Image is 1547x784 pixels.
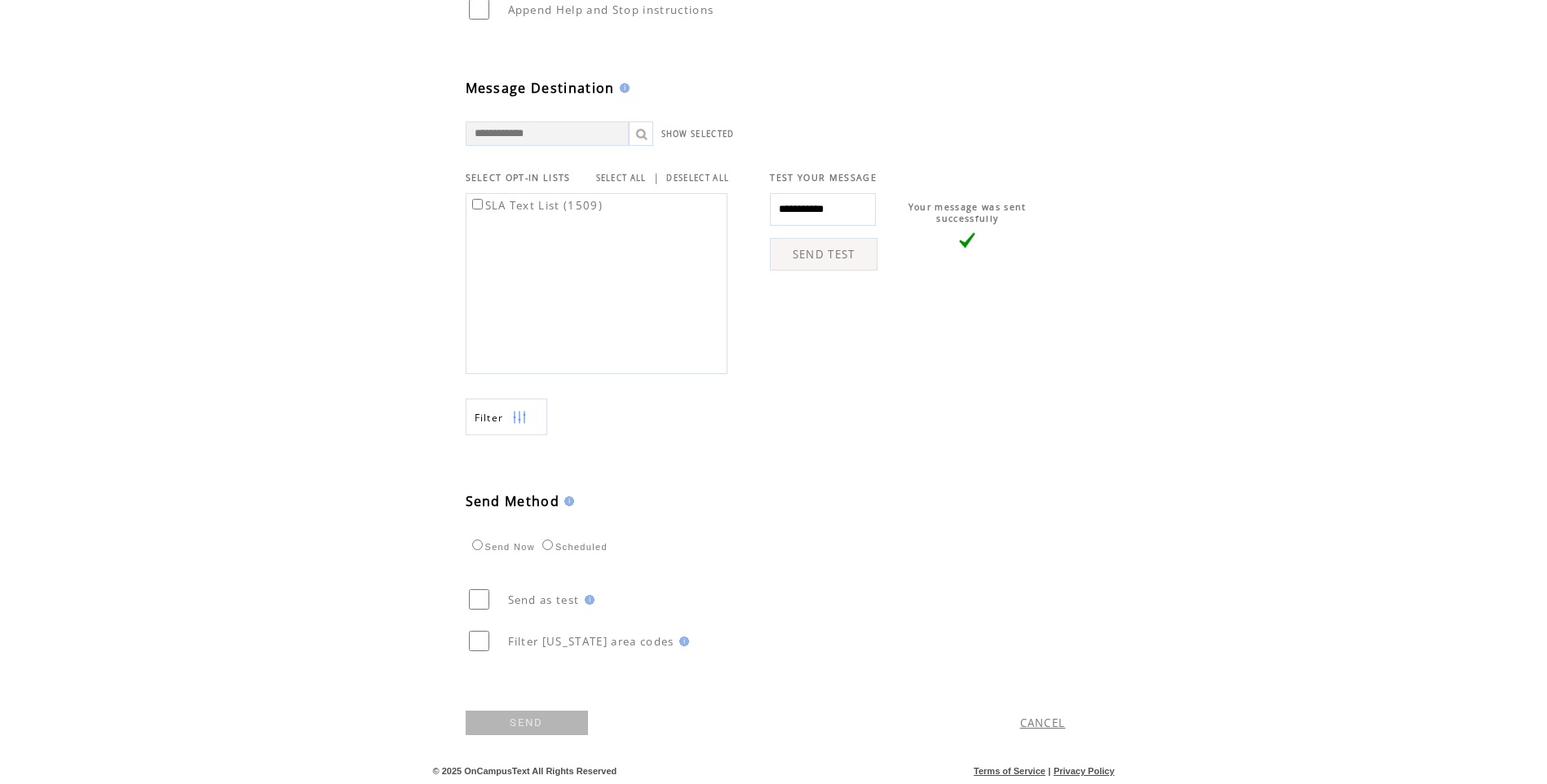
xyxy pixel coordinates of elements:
label: Send Now [468,542,535,552]
span: TEST YOUR MESSAGE [770,172,877,183]
img: help.gif [615,83,630,93]
a: Privacy Policy [1054,766,1115,776]
span: © 2025 OnCampusText All Rights Reserved [433,766,617,776]
span: | [1048,766,1050,776]
a: CANCEL [1020,716,1066,730]
a: Terms of Service [974,766,1045,776]
span: | [653,170,660,185]
span: Your message was sent successfully [908,201,1027,224]
span: SELECT OPT-IN LISTS [466,172,571,183]
input: Send Now [472,540,483,550]
img: filters.png [512,399,527,436]
img: vLarge.png [959,232,975,249]
img: help.gif [580,595,594,605]
img: help.gif [674,636,689,646]
a: SHOW SELECTED [661,129,735,139]
label: SLA Text List (1509) [469,198,603,213]
input: SLA Text List (1509) [472,199,483,209]
a: Filter [466,399,547,435]
span: Send Method [466,492,560,510]
a: SELECT ALL [596,173,647,183]
span: Message Destination [466,79,615,97]
img: help.gif [559,496,574,506]
span: Show filters [475,411,504,425]
span: Append Help and Stop instructions [508,2,714,17]
a: SEND [466,711,588,735]
a: DESELECT ALL [666,173,729,183]
label: Scheduled [538,542,608,552]
span: Filter [US_STATE] area codes [508,634,674,649]
a: SEND TEST [770,238,877,271]
input: Scheduled [542,540,553,550]
span: Send as test [508,592,580,607]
